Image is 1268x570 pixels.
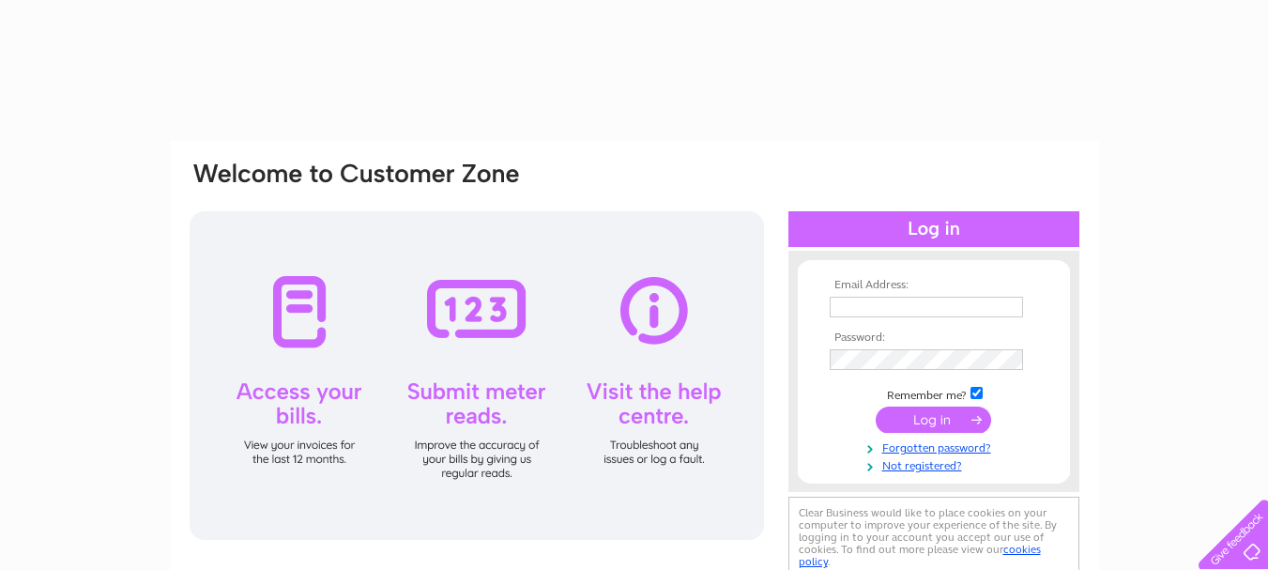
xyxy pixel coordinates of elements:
[825,279,1043,292] th: Email Address:
[799,543,1041,568] a: cookies policy
[825,384,1043,403] td: Remember me?
[830,455,1043,473] a: Not registered?
[825,331,1043,345] th: Password:
[830,438,1043,455] a: Forgotten password?
[876,407,991,433] input: Submit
